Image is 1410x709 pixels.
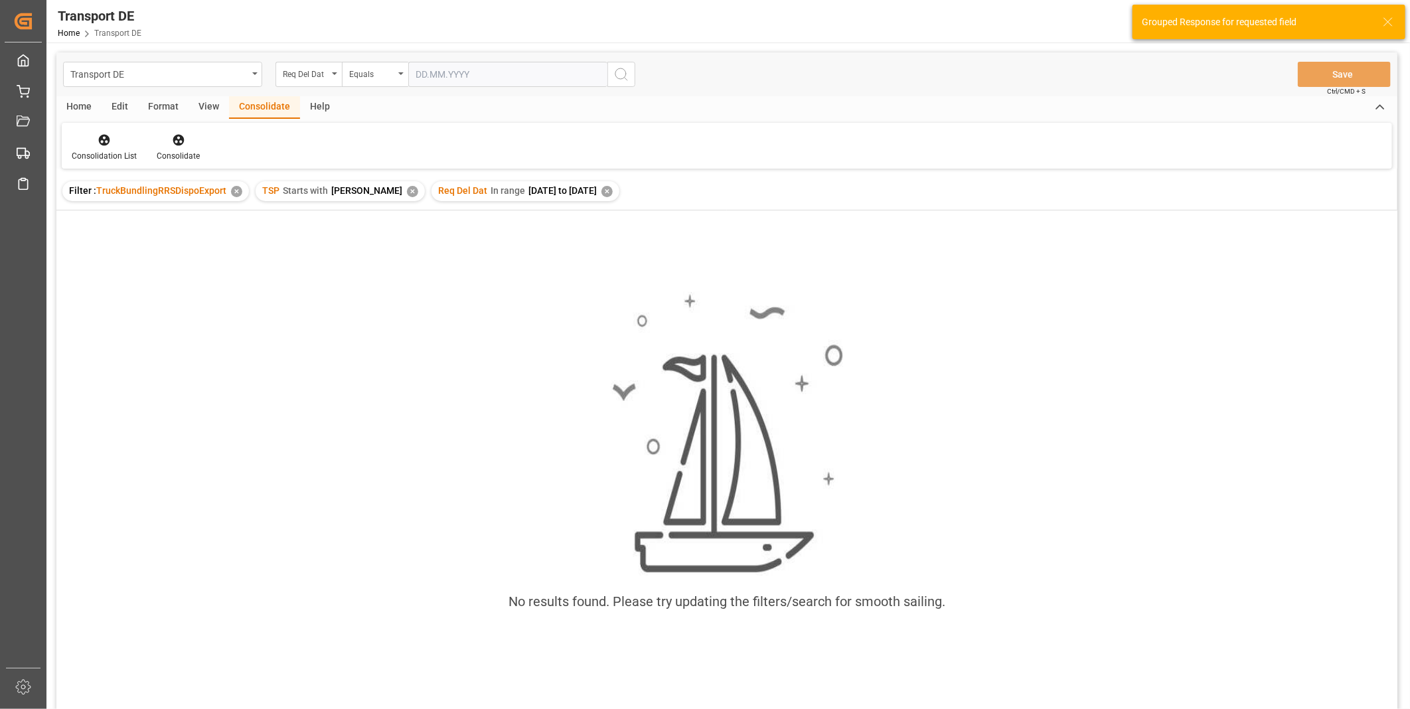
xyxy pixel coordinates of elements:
[1327,86,1366,96] span: Ctrl/CMD + S
[349,65,394,80] div: Equals
[275,62,342,87] button: open menu
[69,185,96,196] span: Filter :
[611,292,843,576] img: smooth_sailing.jpeg
[300,96,340,119] div: Help
[102,96,138,119] div: Edit
[96,185,226,196] span: TruckBundlingRRSDispoExport
[331,185,402,196] span: [PERSON_NAME]
[528,185,597,196] span: [DATE] to [DATE]
[157,150,200,162] div: Consolidate
[601,186,613,197] div: ✕
[58,6,141,26] div: Transport DE
[607,62,635,87] button: search button
[56,96,102,119] div: Home
[63,62,262,87] button: open menu
[229,96,300,119] div: Consolidate
[283,65,328,80] div: Req Del Dat
[283,185,328,196] span: Starts with
[58,29,80,38] a: Home
[189,96,229,119] div: View
[438,185,487,196] span: Req Del Dat
[509,591,945,611] div: No results found. Please try updating the filters/search for smooth sailing.
[407,186,418,197] div: ✕
[70,65,248,82] div: Transport DE
[408,62,607,87] input: DD.MM.YYYY
[1142,15,1370,29] div: Grouped Response for requested field
[262,185,279,196] span: TSP
[138,96,189,119] div: Format
[231,186,242,197] div: ✕
[491,185,525,196] span: In range
[72,150,137,162] div: Consolidation List
[1298,62,1391,87] button: Save
[342,62,408,87] button: open menu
